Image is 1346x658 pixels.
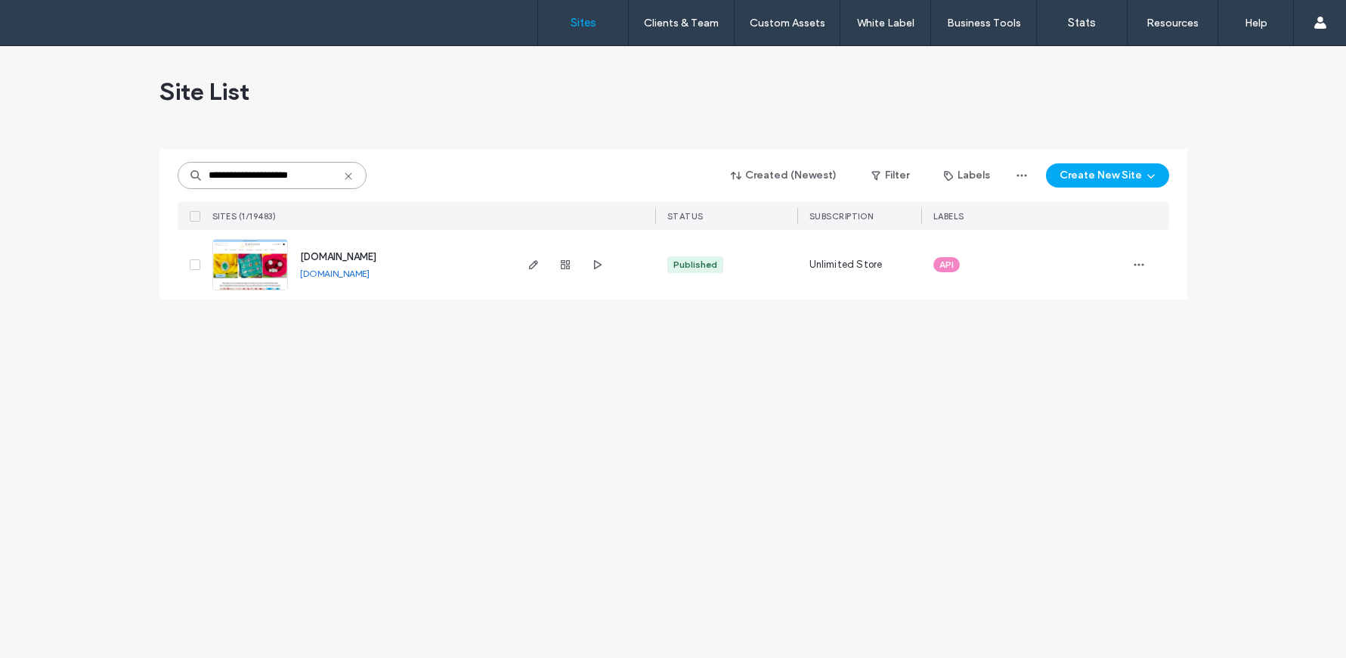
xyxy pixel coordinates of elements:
[857,17,914,29] label: White Label
[1146,17,1199,29] label: Resources
[809,211,874,222] span: SUBSCRIPTION
[1068,16,1096,29] label: Stats
[1245,17,1267,29] label: Help
[212,211,277,222] span: SITES (1/19483)
[809,257,883,272] span: Unlimited Store
[856,163,924,188] button: Filter
[300,251,376,262] a: [DOMAIN_NAME]
[571,16,596,29] label: Sites
[35,11,66,24] span: Help
[947,17,1021,29] label: Business Tools
[300,268,370,279] a: [DOMAIN_NAME]
[750,17,825,29] label: Custom Assets
[1046,163,1169,188] button: Create New Site
[718,163,850,188] button: Created (Newest)
[930,163,1004,188] button: Labels
[933,211,964,222] span: LABELS
[159,76,249,107] span: Site List
[644,17,719,29] label: Clients & Team
[673,258,717,272] div: Published
[667,211,704,222] span: STATUS
[939,258,954,272] span: API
